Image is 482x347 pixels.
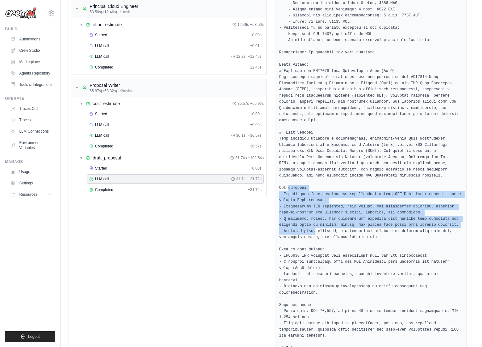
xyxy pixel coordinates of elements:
[236,133,245,138] span: 36.1s
[93,155,121,161] div: draft_proposal
[235,155,247,160] span: 31.74s
[120,9,130,15] span: • 1 task
[8,189,55,200] button: Resources
[95,122,109,127] span: LLM call
[250,101,264,106] span: + 65.97s
[238,101,249,106] span: 36.57s
[5,96,55,101] div: Operate
[95,54,109,59] span: LLM call
[8,178,55,188] a: Settings
[250,33,262,38] span: + 0.00s
[95,133,109,138] span: LLM call
[236,176,245,182] span: 31.7s
[90,82,132,88] div: Proposal Writer
[95,111,107,117] span: Started
[8,104,55,114] a: Traces Old
[238,22,249,27] span: 12.46s
[8,68,55,78] a: Agents Repository
[250,43,262,48] span: + 0.01s
[250,111,262,117] span: + 0.00s
[8,80,55,90] a: Tools & Integrations
[450,317,482,347] iframe: Chat Widget
[8,115,55,125] a: Traces
[79,101,83,106] span: ▼
[93,100,120,107] div: cost_estimate
[8,34,55,44] a: Automations
[5,7,37,19] img: Logo
[95,187,113,192] span: Completed
[90,9,117,15] span: 53.50s (+12.46s)
[5,331,55,342] button: Logout
[90,88,117,93] span: 65.97s (+68.32s)
[248,133,262,138] span: + 36.57s
[8,167,55,177] a: Usage
[120,88,132,93] span: • 2 task s
[248,176,262,182] span: + 31.72s
[248,155,264,160] span: + 102.54s
[8,138,55,153] a: Environment Variables
[95,43,109,48] span: LLM call
[95,33,107,38] span: Started
[5,159,55,164] div: Manage
[8,57,55,67] a: Marketplace
[248,144,262,149] span: + 36.57s
[19,192,37,197] span: Resources
[75,6,79,11] span: ▼
[79,22,83,27] span: ▼
[28,334,40,339] span: Logout
[5,27,55,32] div: Build
[248,54,262,59] span: + 12.45s
[250,122,262,127] span: + 0.00s
[95,166,107,171] span: Started
[8,126,55,136] a: LLM Connections
[248,187,262,192] span: + 31.74s
[248,65,262,70] span: + 12.46s
[8,45,55,56] a: Crew Studio
[79,155,83,160] span: ▼
[75,85,79,90] span: ▼
[95,176,109,182] span: LLM call
[250,166,262,171] span: + 0.00s
[250,22,264,27] span: + 53.50s
[236,54,245,59] span: 12.2s
[95,144,113,149] span: Completed
[95,65,113,70] span: Completed
[90,3,138,9] div: Principal Cloud Engineer
[93,21,122,28] div: effort_estimate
